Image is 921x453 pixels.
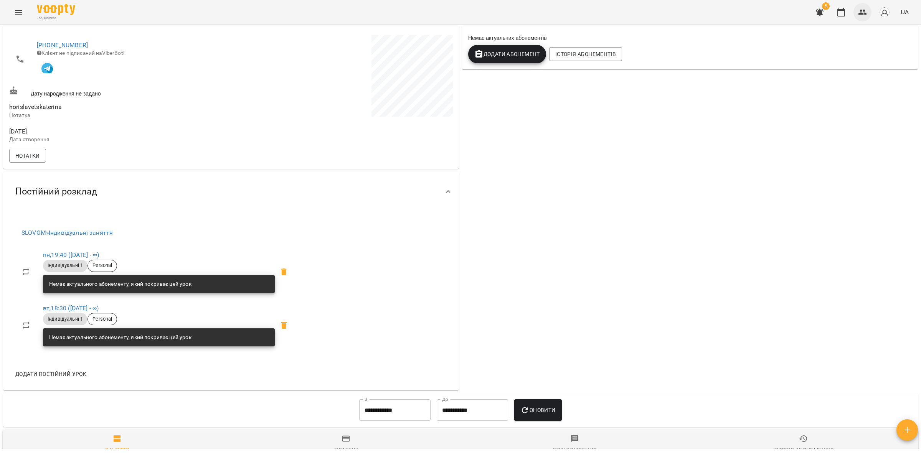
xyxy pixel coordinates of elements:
[37,41,88,49] a: [PHONE_NUMBER]
[37,16,75,21] span: For Business
[43,262,87,269] span: Індивідуальні 1
[8,85,231,99] div: Дату народження не задано
[474,49,540,59] span: Додати Абонемент
[21,229,113,236] a: SLOVOM»Індивідуальні заняття
[9,136,229,143] p: Дата створення
[15,151,40,160] span: Нотатки
[15,186,97,198] span: Постійний розклад
[43,316,87,323] span: Індивідуальні 1
[37,4,75,15] img: Voopty Logo
[12,367,89,381] button: Додати постійний урок
[468,45,546,63] button: Додати Абонемент
[879,7,890,18] img: avatar_s.png
[520,405,555,415] span: Оновити
[9,3,28,21] button: Menu
[549,47,622,61] button: Історія абонементів
[43,305,99,312] a: вт,18:30 ([DATE] - ∞)
[88,316,117,323] span: Personal
[41,63,53,74] img: Telegram
[43,251,99,259] a: пн,19:40 ([DATE] - ∞)
[9,112,229,119] p: Нотатка
[9,103,62,110] span: horislavetskaterina
[88,262,117,269] span: Personal
[275,316,293,334] span: Видалити приватний урок Катерина Горіславець A2 вт 18:30 клієнта Катерина Горіславець
[49,331,191,344] div: Немає актуального абонементу, який покриває цей урок
[514,399,561,421] button: Оновити
[49,277,191,291] div: Немає актуального абонементу, який покриває цей урок
[3,172,459,211] div: Постійний розклад
[37,57,58,78] button: Клієнт підписаний на VooptyBot
[555,49,616,59] span: Історія абонементів
[9,149,46,163] button: Нотатки
[9,127,229,136] span: [DATE]
[275,263,293,281] span: Видалити приватний урок Катерина Горіславець A2 пн 19:40 клієнта Катерина Горіславець
[822,2,830,10] span: 5
[15,369,86,379] span: Додати постійний урок
[901,8,909,16] span: UA
[37,50,125,56] span: Клієнт не підписаний на ViberBot!
[467,33,913,43] div: Немає актуальних абонементів
[898,5,912,19] button: UA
